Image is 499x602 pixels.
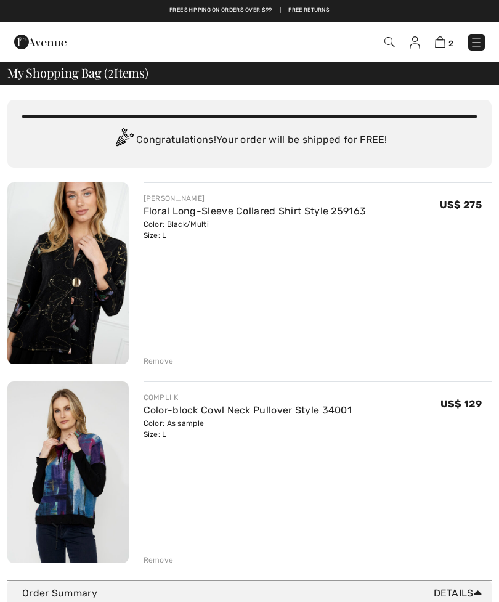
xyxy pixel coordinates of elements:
img: Search [384,37,395,47]
span: US$ 129 [440,398,482,410]
span: US$ 275 [440,199,482,211]
div: Color: Black/Multi Size: L [144,219,367,241]
img: Menu [470,36,482,49]
a: 2 [435,35,453,49]
span: My Shopping Bag ( Items) [7,67,148,79]
div: Color: As sample Size: L [144,418,352,440]
div: [PERSON_NAME] [144,193,367,204]
span: 2 [108,63,114,79]
img: Color-block Cowl Neck Pullover Style 34001 [7,381,129,563]
a: Floral Long-Sleeve Collared Shirt Style 259163 [144,205,367,217]
a: Free Returns [288,6,330,15]
div: Remove [144,356,174,367]
div: Congratulations! Your order will be shipped for FREE! [22,128,477,153]
a: 1ère Avenue [14,35,67,47]
div: Remove [144,555,174,566]
a: Color-block Cowl Neck Pullover Style 34001 [144,404,352,416]
img: My Info [410,36,420,49]
div: COMPLI K [144,392,352,403]
img: 1ère Avenue [14,30,67,54]
a: Free shipping on orders over $99 [169,6,272,15]
span: 2 [448,39,453,48]
span: | [280,6,281,15]
img: Floral Long-Sleeve Collared Shirt Style 259163 [7,182,129,364]
img: Shopping Bag [435,36,445,48]
div: Order Summary [22,586,487,601]
img: Congratulation2.svg [112,128,136,153]
span: Details [434,586,487,601]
